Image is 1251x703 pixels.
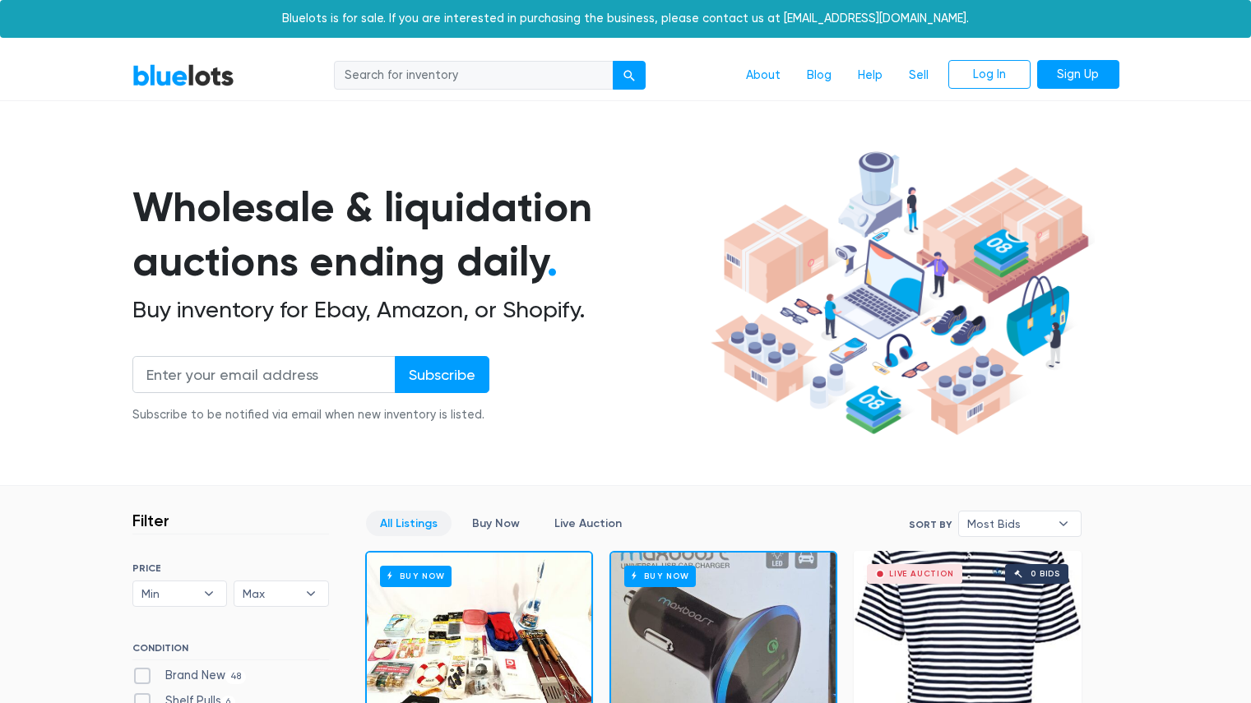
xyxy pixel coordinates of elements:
h6: Buy Now [624,566,696,586]
h1: Wholesale & liquidation auctions ending daily [132,180,705,289]
h6: Buy Now [380,566,452,586]
b: ▾ [294,581,328,606]
b: ▾ [1046,511,1081,536]
input: Search for inventory [334,61,614,90]
a: Live Auction [540,511,636,536]
a: About [733,60,794,91]
a: Buy Now [458,511,534,536]
a: Help [845,60,896,91]
div: 0 bids [1031,570,1060,578]
h2: Buy inventory for Ebay, Amazon, or Shopify. [132,296,705,324]
label: Sort By [909,517,952,532]
input: Subscribe [395,356,489,393]
h6: CONDITION [132,642,329,660]
span: Most Bids [967,511,1049,536]
a: BlueLots [132,63,234,87]
b: ▾ [192,581,226,606]
a: Blog [794,60,845,91]
div: Live Auction [889,570,954,578]
div: Subscribe to be notified via email when new inventory is listed. [132,406,489,424]
input: Enter your email address [132,356,396,393]
a: Log In [948,60,1031,90]
span: 48 [225,670,247,683]
label: Brand New [132,667,247,685]
span: Min [141,581,196,606]
span: Max [243,581,297,606]
a: All Listings [366,511,452,536]
h6: PRICE [132,562,329,574]
h3: Filter [132,511,169,530]
a: Sell [896,60,942,91]
img: hero-ee84e7d0318cb26816c560f6b4441b76977f77a177738b4e94f68c95b2b83dbb.png [705,144,1095,443]
a: Sign Up [1037,60,1119,90]
span: . [547,237,558,286]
